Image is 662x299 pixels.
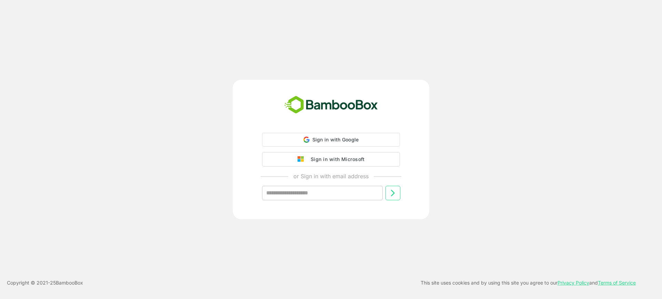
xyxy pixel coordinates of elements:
div: Sign in with Microsoft [307,155,364,164]
a: Privacy Policy [558,280,589,286]
div: Sign in with Google [262,133,400,147]
img: bamboobox [281,94,382,116]
button: Sign in with Microsoft [262,152,400,167]
p: Copyright © 2021- 25 BambooBox [7,279,83,287]
p: or Sign in with email address [293,172,369,180]
p: This site uses cookies and by using this site you agree to our and [421,279,636,287]
span: Sign in with Google [312,137,359,142]
a: Terms of Service [598,280,636,286]
img: google [298,156,307,162]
